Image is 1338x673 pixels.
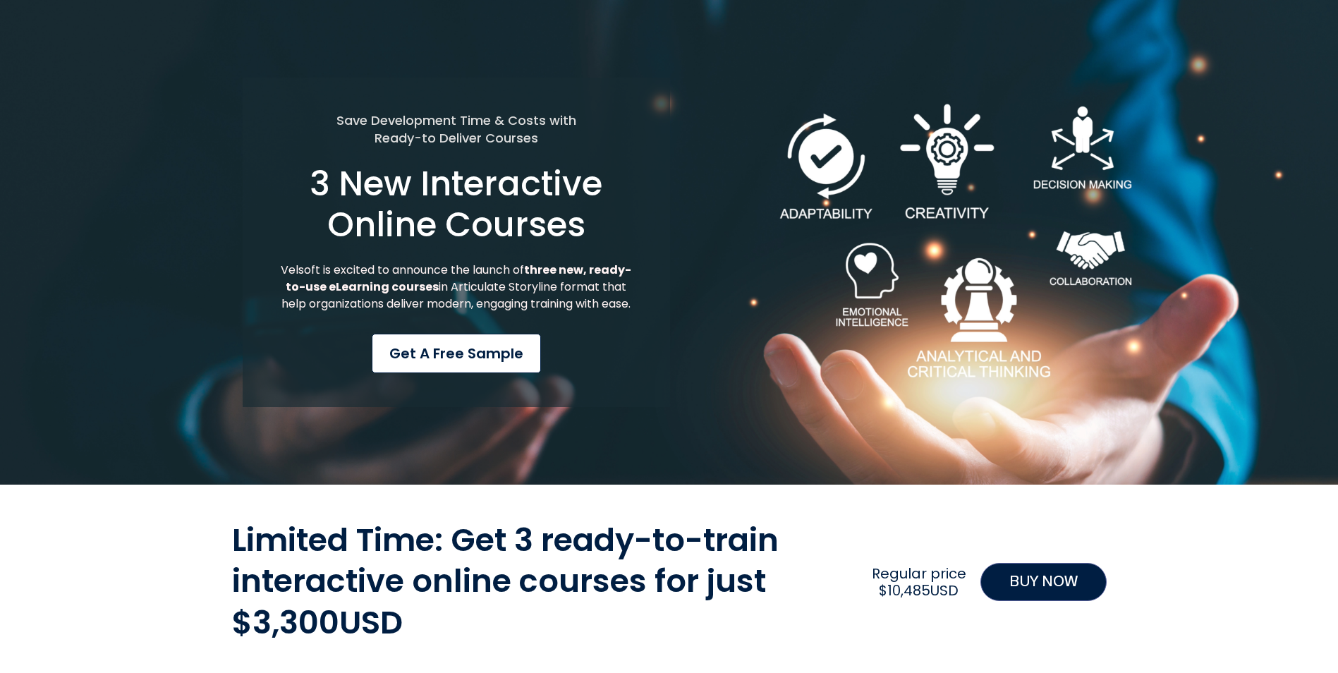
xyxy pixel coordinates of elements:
h2: Regular price $10,485USD [865,565,973,599]
h1: 3 New Interactive Online Courses [276,164,637,245]
p: Velsoft is excited to announce the launch of in Articulate Storyline format that help organizatio... [276,262,637,313]
span: Get a Free Sample [389,343,523,364]
a: BUY NOW [980,563,1107,601]
h5: Save Development Time & Costs with Ready-to Deliver Courses [276,111,637,147]
a: Get a Free Sample [372,334,541,373]
span: BUY NOW [1009,571,1078,593]
strong: three new, ready-to-use eLearning courses [286,262,631,295]
h2: Limited Time: Get 3 ready-to-train interactive online courses for just $3,300USD [232,520,858,644]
